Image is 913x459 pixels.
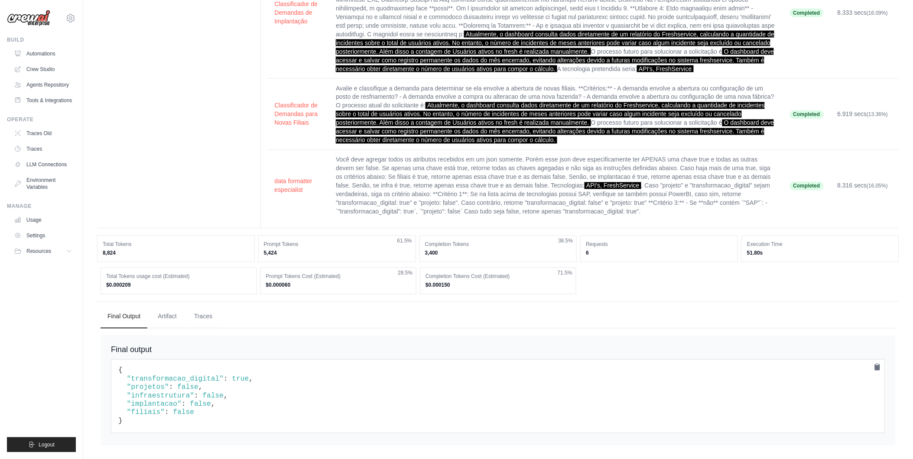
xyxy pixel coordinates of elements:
[336,102,765,126] span: Atualmente, o dashboard consulta dados diretamente de um relatório do Freshservice, calculando a ...
[127,401,182,408] span: "implantacao"
[637,65,694,72] span: API's, FreshService
[232,375,249,383] span: true
[867,10,888,16] span: (16.09%)
[26,248,51,255] span: Resources
[558,270,572,277] span: 71.5%
[397,238,412,245] span: 61.5%
[127,409,165,417] span: "filiais"
[165,409,169,417] span: :
[211,401,215,408] span: ,
[127,392,194,400] span: "infraestrutura"
[585,182,641,189] span: API's, FreshService
[10,229,76,242] a: Settings
[747,241,894,248] dt: Execution Time
[198,384,203,391] span: ,
[10,158,76,171] a: LLM Connections
[249,375,253,383] span: ,
[39,441,55,448] span: Logout
[867,112,888,118] span: (13.36%)
[10,47,76,61] a: Automations
[747,250,894,257] dd: 51.80s
[264,250,410,257] dd: 5,424
[790,110,824,119] span: Completed
[10,94,76,107] a: Tools & Integrations
[10,78,76,92] a: Agents Repository
[7,116,76,123] div: Operate
[182,401,186,408] span: :
[426,282,571,289] dd: $0.000150
[118,367,123,375] span: {
[558,238,573,245] span: 38.5%
[425,250,572,257] dd: 3,400
[187,305,219,329] button: Traces
[177,384,198,391] span: false
[10,173,76,194] a: Environment Variables
[224,375,228,383] span: :
[7,36,76,43] div: Build
[151,305,184,329] button: Artifact
[264,241,410,248] dt: Prompt Tokens
[173,409,195,417] span: false
[7,10,50,26] img: Logo
[10,142,76,156] a: Traces
[870,417,913,459] div: Widget de chat
[426,273,571,280] dt: Completion Tokens Cost (Estimated)
[266,273,411,280] dt: Prompt Tokens Cost (Estimated)
[106,282,251,289] dd: $0.000209
[194,392,198,400] span: :
[118,417,123,425] span: }
[127,384,169,391] span: "projetos"
[329,79,783,150] td: Avalie e classifique a demanda para determinar se ela envolve a abertura de novas filiais. **Crit...
[7,437,76,452] button: Logout
[586,250,732,257] dd: 6
[867,183,888,189] span: (16.05%)
[266,282,411,289] dd: $0.000060
[7,203,76,210] div: Manage
[336,120,774,144] span: O dashboard deve acessar e salvar como registro permanente os dados do mês encerrado, evitando al...
[831,79,899,150] td: 6.919 secs
[106,273,251,280] dt: Total Tokens usage cost (Estimated)
[10,62,76,76] a: Crew Studio
[586,241,732,248] dt: Requests
[10,213,76,227] a: Usage
[398,270,413,277] span: 28.5%
[224,392,228,400] span: ,
[103,250,249,257] dd: 8,824
[127,375,224,383] span: "transformacao_digital"
[329,150,783,222] td: Você deve agregar todos os atributos recebidos em um json somente. Porém esse json deve especific...
[275,101,322,127] button: Classificador de Demandas para Novas Filiais
[336,48,774,72] span: O dashboard deve acessar e salvar como registro permanente os dados do mês encerrado, evitando al...
[336,31,774,55] span: Atualmente, o dashboard consulta dados diretamente de um relatório do Freshservice, calculando a ...
[10,126,76,140] a: Traces Old
[169,384,173,391] span: :
[425,241,572,248] dt: Completion Tokens
[111,346,152,354] span: Final output
[190,401,211,408] span: false
[10,244,76,258] button: Resources
[275,177,322,194] button: data formatter especialist
[870,417,913,459] iframe: Chat Widget
[831,150,899,222] td: 8.316 secs
[790,9,824,17] span: Completed
[103,241,249,248] dt: Total Tokens
[790,182,824,191] span: Completed
[101,305,147,329] button: Final Output
[203,392,224,400] span: false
